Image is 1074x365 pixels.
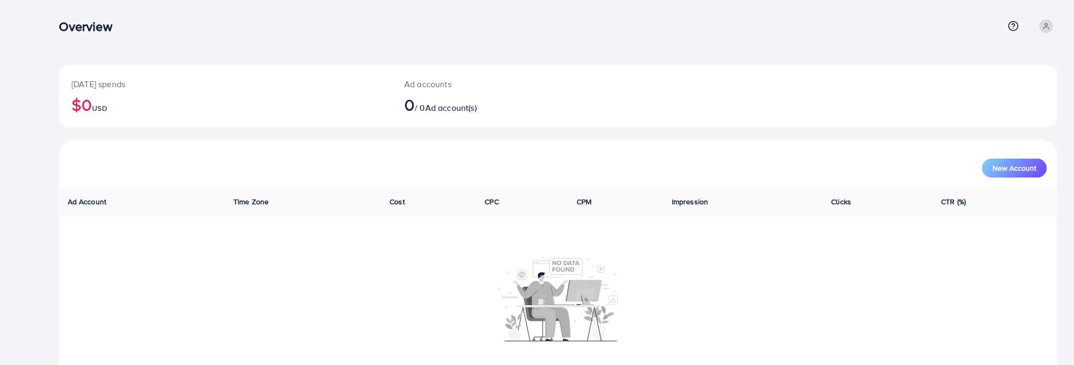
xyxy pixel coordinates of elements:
[59,19,120,34] h3: Overview
[71,95,379,114] h2: $0
[831,196,851,207] span: Clicks
[941,196,966,207] span: CTR (%)
[68,196,107,207] span: Ad Account
[390,196,405,207] span: Cost
[672,196,709,207] span: Impression
[425,102,477,113] span: Ad account(s)
[993,164,1036,172] span: New Account
[233,196,269,207] span: Time Zone
[71,78,379,90] p: [DATE] spends
[404,92,415,117] span: 0
[577,196,591,207] span: CPM
[485,196,498,207] span: CPC
[404,95,629,114] h2: / 0
[498,255,618,341] img: No account
[404,78,629,90] p: Ad accounts
[982,159,1047,178] button: New Account
[92,103,107,113] span: USD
